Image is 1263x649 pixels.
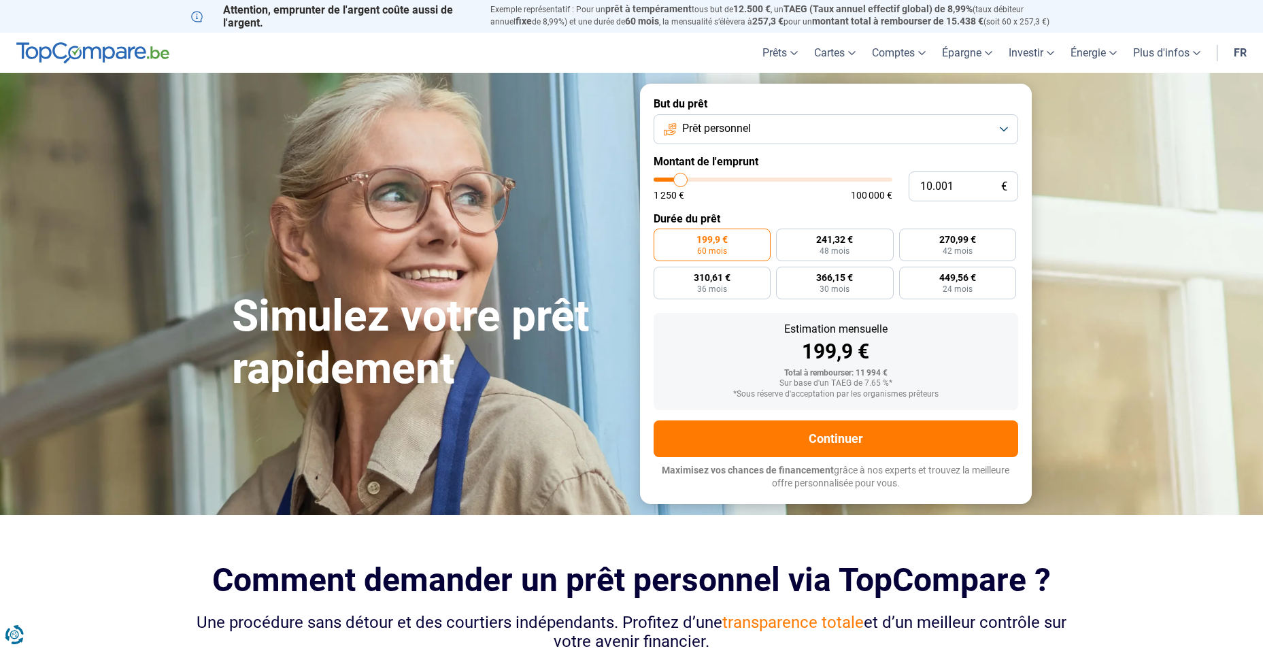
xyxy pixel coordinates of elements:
a: Prêts [754,33,806,73]
h2: Comment demander un prêt personnel via TopCompare ? [191,561,1073,599]
a: Énergie [1062,33,1125,73]
a: Plus d'infos [1125,33,1209,73]
span: 12.500 € [733,3,771,14]
div: Estimation mensuelle [664,324,1007,335]
div: Sur base d'un TAEG de 7.65 %* [664,379,1007,388]
span: Maximisez vos chances de financement [662,465,834,476]
span: € [1001,181,1007,193]
a: Cartes [806,33,864,73]
span: 270,99 € [939,235,976,244]
img: TopCompare [16,42,169,64]
span: 241,32 € [816,235,853,244]
span: transparence totale [722,613,864,632]
span: 310,61 € [694,273,730,282]
p: grâce à nos experts et trouvez la meilleure offre personnalisée pour vous. [654,464,1018,490]
span: fixe [516,16,532,27]
label: But du prêt [654,97,1018,110]
span: 257,3 € [752,16,784,27]
a: Épargne [934,33,1000,73]
span: 60 mois [697,247,727,255]
span: 366,15 € [816,273,853,282]
span: prêt à tempérament [605,3,692,14]
span: 48 mois [820,247,849,255]
span: TAEG (Taux annuel effectif global) de 8,99% [784,3,973,14]
span: montant total à rembourser de 15.438 € [812,16,983,27]
a: fr [1226,33,1255,73]
span: 36 mois [697,285,727,293]
p: Attention, emprunter de l'argent coûte aussi de l'argent. [191,3,474,29]
button: Prêt personnel [654,114,1018,144]
span: Prêt personnel [682,121,751,136]
span: 42 mois [943,247,973,255]
button: Continuer [654,420,1018,457]
span: 60 mois [625,16,659,27]
span: 1 250 € [654,190,684,200]
label: Durée du prêt [654,212,1018,225]
span: 30 mois [820,285,849,293]
a: Investir [1000,33,1062,73]
span: 100 000 € [851,190,892,200]
div: *Sous réserve d'acceptation par les organismes prêteurs [664,390,1007,399]
div: 199,9 € [664,342,1007,362]
p: Exemple représentatif : Pour un tous but de , un (taux débiteur annuel de 8,99%) et une durée de ... [490,3,1073,28]
div: Total à rembourser: 11 994 € [664,369,1007,378]
span: 199,9 € [696,235,728,244]
a: Comptes [864,33,934,73]
span: 24 mois [943,285,973,293]
h1: Simulez votre prêt rapidement [232,290,624,395]
label: Montant de l'emprunt [654,155,1018,168]
span: 449,56 € [939,273,976,282]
